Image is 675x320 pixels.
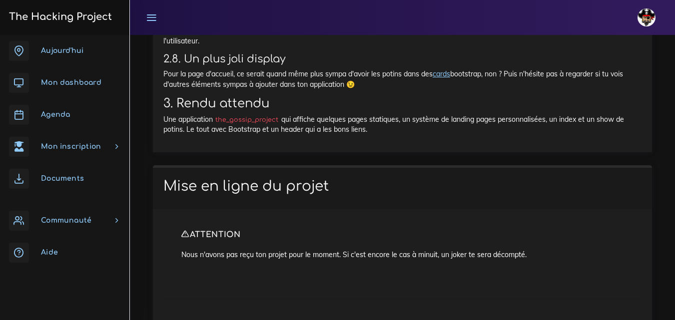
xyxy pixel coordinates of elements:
[163,178,642,195] h1: Mise en ligne du projet
[163,96,642,111] h2: 3. Rendu attendu
[433,69,450,78] a: cards
[638,8,656,26] img: avatar
[41,217,91,224] span: Communauté
[163,114,642,135] p: Une application qui affiche quelques pages statiques, un système de landing pages personnalisées,...
[181,250,624,260] p: Nous n'avons pas reçu ton projet pour le moment. Si c'est encore le cas à minuit, un joker te ser...
[41,143,101,150] span: Mon inscription
[163,69,642,89] p: Pour la page d'accueil, ce serait quand même plus sympa d'avoir les potins dans des bootstrap, no...
[41,47,83,54] span: Aujourd'hui
[181,230,624,240] h4: ATTENTION
[213,115,281,125] code: the_gossip_project
[163,25,642,46] p: Sur chaque page potin, nous avons un lien pour afficher la page profil de son utilisateur. La pag...
[6,11,112,22] h3: The Hacking Project
[41,111,70,118] span: Agenda
[163,53,642,65] h3: 2.8. Un plus joli display
[41,175,84,182] span: Documents
[41,79,101,86] span: Mon dashboard
[41,249,58,256] span: Aide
